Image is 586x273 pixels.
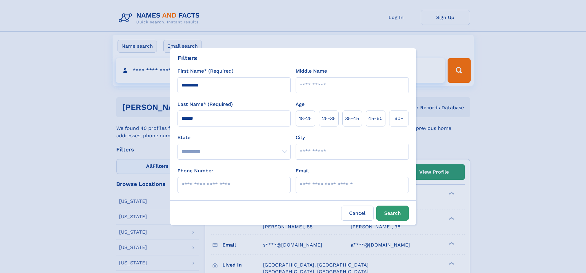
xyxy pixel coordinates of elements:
[177,134,291,141] label: State
[296,101,305,108] label: Age
[341,206,374,221] label: Cancel
[177,167,213,175] label: Phone Number
[296,134,305,141] label: City
[177,101,233,108] label: Last Name* (Required)
[322,115,336,122] span: 25‑35
[394,115,404,122] span: 60+
[296,167,309,175] label: Email
[177,67,233,75] label: First Name* (Required)
[299,115,312,122] span: 18‑25
[345,115,359,122] span: 35‑45
[368,115,383,122] span: 45‑60
[296,67,327,75] label: Middle Name
[177,53,197,62] div: Filters
[376,206,409,221] button: Search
